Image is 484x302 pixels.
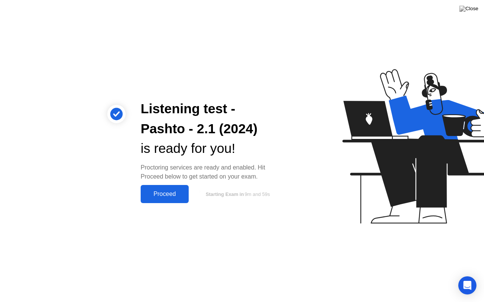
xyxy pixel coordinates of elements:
[141,139,281,159] div: is ready for you!
[143,191,186,197] div: Proceed
[141,163,281,181] div: Proctoring services are ready and enabled. Hit Proceed below to get started on your exam.
[245,191,270,197] span: 9m and 59s
[141,99,281,139] div: Listening test - Pashto - 2.1 (2024)
[459,6,478,12] img: Close
[141,185,189,203] button: Proceed
[192,187,281,201] button: Starting Exam in9m and 59s
[458,276,476,294] div: Open Intercom Messenger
